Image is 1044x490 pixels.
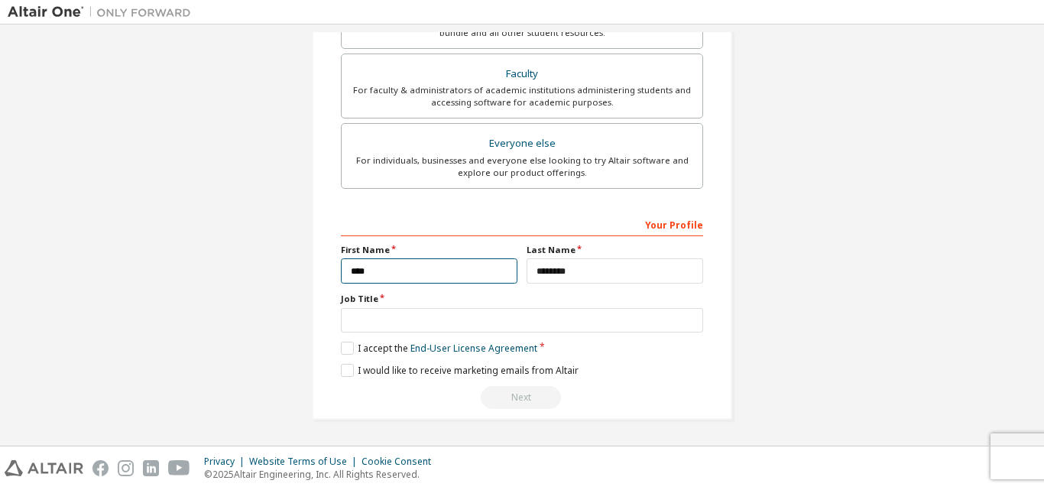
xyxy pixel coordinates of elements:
div: Privacy [204,456,249,468]
div: For individuals, businesses and everyone else looking to try Altair software and explore our prod... [351,154,693,179]
label: I accept the [341,342,537,355]
div: For faculty & administrators of academic institutions administering students and accessing softwa... [351,84,693,109]
img: linkedin.svg [143,460,159,476]
div: Faculty [351,63,693,85]
label: Job Title [341,293,703,305]
div: Cookie Consent [362,456,440,468]
div: Website Terms of Use [249,456,362,468]
a: End-User License Agreement [410,342,537,355]
div: Everyone else [351,133,693,154]
img: altair_logo.svg [5,460,83,476]
img: Altair One [8,5,199,20]
label: I would like to receive marketing emails from Altair [341,364,579,377]
img: youtube.svg [168,460,190,476]
div: Your Profile [341,212,703,236]
img: facebook.svg [92,460,109,476]
label: First Name [341,244,517,256]
img: instagram.svg [118,460,134,476]
div: Read and acccept EULA to continue [341,386,703,409]
p: © 2025 Altair Engineering, Inc. All Rights Reserved. [204,468,440,481]
label: Last Name [527,244,703,256]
